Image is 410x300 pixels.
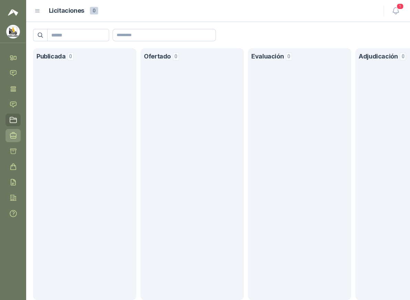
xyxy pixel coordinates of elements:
[67,52,74,61] span: 0
[400,52,406,61] span: 0
[389,5,402,17] button: 1
[7,25,20,38] img: Company Logo
[359,52,398,62] h1: Adjudicación
[36,52,65,62] h1: Publicada
[286,52,292,61] span: 0
[90,7,98,14] span: 0
[8,8,18,17] img: Logo peakr
[49,6,84,16] h1: Licitaciones
[251,52,284,62] h1: Evaluación
[173,52,179,61] span: 0
[144,52,171,62] h1: Ofertado
[396,3,404,10] span: 1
